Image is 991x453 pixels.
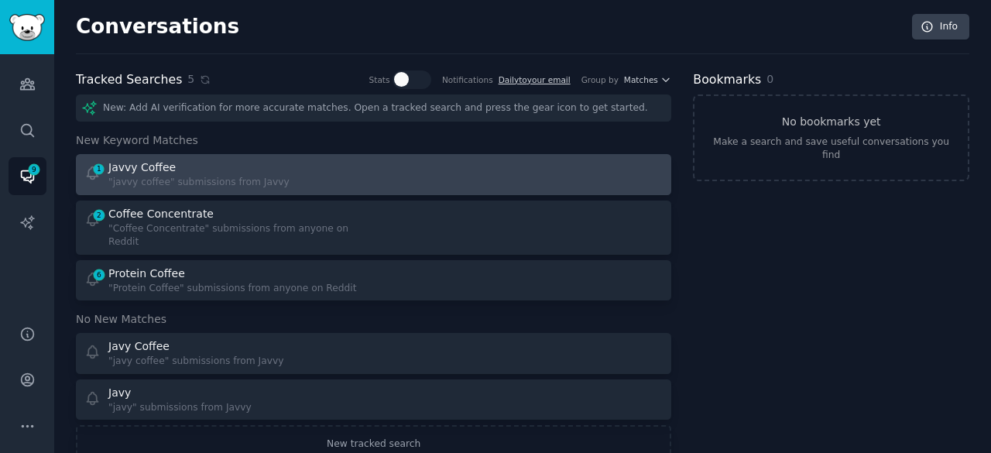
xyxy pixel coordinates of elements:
button: Matches [624,74,671,85]
div: Javy Coffee [108,338,170,355]
a: Dailytoyour email [499,75,571,84]
div: Group by [581,74,619,85]
img: GummySearch logo [9,14,45,41]
div: Make a search and save useful conversations you find [705,136,957,163]
span: 9 [27,164,41,175]
a: 6Protein Coffee"Protein Coffee" submissions from anyone on Reddit [76,260,671,301]
span: 2 [92,210,106,221]
div: "javvy coffee" submissions from Javvy [108,176,290,190]
div: "Protein Coffee" submissions from anyone on Reddit [108,282,357,296]
div: Stats [369,74,390,85]
h2: Conversations [76,15,239,39]
a: Javy Coffee"javy coffee" submissions from Javvy [76,333,671,374]
div: Notifications [442,74,493,85]
div: Javy [108,385,131,401]
a: No bookmarks yetMake a search and save useful conversations you find [693,94,969,181]
div: "javy coffee" submissions from Javvy [108,355,283,369]
span: 0 [766,73,773,85]
h2: Bookmarks [693,70,761,90]
span: 6 [92,269,106,280]
span: No New Matches [76,311,166,328]
a: 9 [9,157,46,195]
div: Coffee Concentrate [108,206,214,222]
h2: Tracked Searches [76,70,182,90]
div: "Coffee Concentrate" submissions from anyone on Reddit [108,222,363,249]
span: 1 [92,163,106,174]
span: New Keyword Matches [76,132,198,149]
a: 2Coffee Concentrate"Coffee Concentrate" submissions from anyone on Reddit [76,201,671,255]
a: Info [912,14,969,40]
a: 1Javvy Coffee"javvy coffee" submissions from Javvy [76,154,671,195]
span: Matches [624,74,658,85]
span: 5 [187,71,194,88]
a: Javy"javy" submissions from Javvy [76,379,671,420]
div: Protein Coffee [108,266,185,282]
div: "javy" submissions from Javvy [108,401,252,415]
h3: No bookmarks yet [782,114,881,130]
div: Javvy Coffee [108,160,176,176]
div: New: Add AI verification for more accurate matches. Open a tracked search and press the gear icon... [76,94,671,122]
